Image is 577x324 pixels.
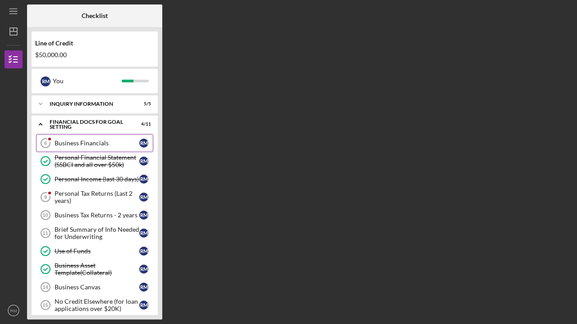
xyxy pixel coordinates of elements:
div: Financial Docs for Goal Setting [50,119,128,130]
div: Use of Funds [55,247,139,255]
div: You [53,73,122,89]
div: R M [41,76,50,86]
div: R M [139,139,148,148]
div: Business Financials [55,139,139,147]
tspan: 9 [44,194,47,200]
div: R M [139,301,148,310]
div: Personal Tax Returns (Last 2 years) [55,190,139,204]
div: No Credit Elsewhere (for loan applications over $20K) [55,298,139,312]
a: 14Business CanvasRM [36,278,153,296]
div: Business Canvas [55,283,139,291]
div: R M [139,193,148,202]
div: $50,000.00 [35,51,154,58]
a: Use of FundsRM [36,242,153,260]
div: 4 / 11 [135,121,151,127]
div: Line of Credit [35,40,154,47]
a: 9Personal Tax Returns (Last 2 years)RM [36,188,153,206]
a: Personal Financial Statement (SSBCI and all over $50k)RM [36,152,153,170]
div: Personal Income (last 30 days) [55,175,139,183]
a: 6Business FinancialsRM [36,134,153,152]
div: R M [139,265,148,274]
div: Business Tax Returns - 2 years [55,211,139,219]
tspan: 11 [42,230,48,236]
a: 11Brief Summary of Info Needed for UnderwritingRM [36,224,153,242]
div: Personal Financial Statement (SSBCI and all over $50k) [55,154,139,168]
div: R M [139,283,148,292]
text: RM [10,308,17,313]
div: R M [139,157,148,166]
a: Business Asset Template(Collateral)RM [36,260,153,278]
a: 15No Credit Elsewhere (for loan applications over $20K)RM [36,296,153,314]
button: RM [5,301,23,319]
a: Personal Income (last 30 days)RM [36,170,153,188]
tspan: 14 [42,284,48,290]
tspan: 6 [44,140,47,146]
div: Brief Summary of Info Needed for Underwriting [55,226,139,240]
tspan: 15 [42,302,48,308]
b: Checklist [82,12,108,19]
tspan: 10 [42,212,48,218]
div: R M [139,229,148,238]
div: R M [139,211,148,220]
div: INQUIRY INFORMATION [50,101,128,107]
div: R M [139,247,148,256]
a: 10Business Tax Returns - 2 yearsRM [36,206,153,224]
div: R M [139,175,148,184]
div: Business Asset Template(Collateral) [55,262,139,276]
div: 5 / 5 [135,101,151,107]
